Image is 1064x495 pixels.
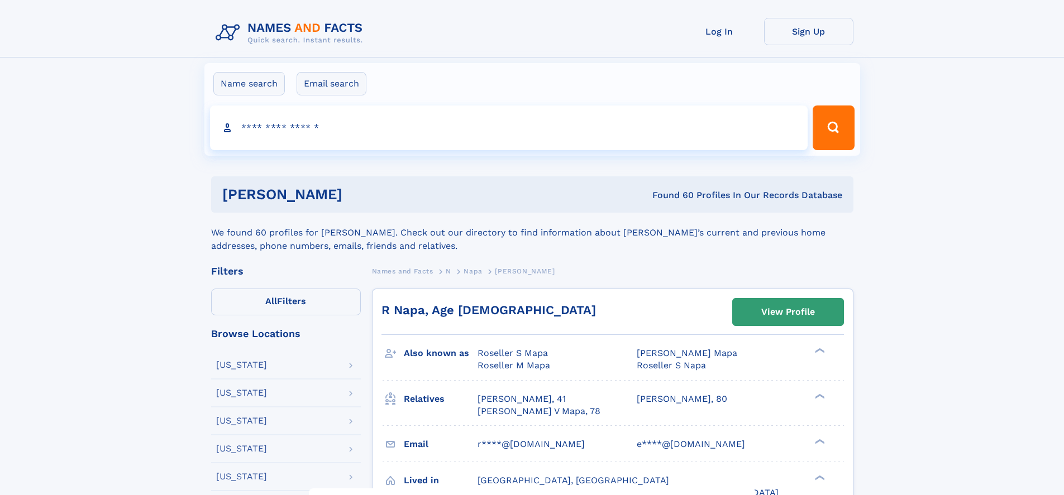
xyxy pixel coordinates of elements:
[637,360,706,371] span: Roseller S Napa
[211,213,853,253] div: We found 60 profiles for [PERSON_NAME]. Check out our directory to find information about [PERSON...
[404,390,478,409] h3: Relatives
[216,472,267,481] div: [US_STATE]
[813,105,854,150] button: Search Button
[478,348,548,358] span: Roseller S Mapa
[497,189,842,201] div: Found 60 Profiles In Our Records Database
[211,18,372,48] img: Logo Names and Facts
[733,299,843,325] a: View Profile
[372,264,433,278] a: Names and Facts
[216,361,267,369] div: [US_STATE]
[478,360,550,371] span: Roseller M Mapa
[812,474,826,481] div: ❯
[265,296,277,306] span: All
[211,329,361,339] div: Browse Locations
[222,188,498,201] h1: [PERSON_NAME]
[297,72,366,95] label: Email search
[761,299,815,325] div: View Profile
[464,264,482,278] a: Napa
[812,347,826,354] div: ❯
[404,344,478,363] h3: Also known as
[637,348,737,358] span: [PERSON_NAME] Mapa
[446,267,451,275] span: N
[478,393,566,405] a: [PERSON_NAME], 41
[812,392,826,400] div: ❯
[637,393,727,405] a: [PERSON_NAME], 80
[764,18,853,45] a: Sign Up
[478,405,600,417] a: [PERSON_NAME] V Mapa, 78
[216,444,267,453] div: [US_STATE]
[404,471,478,490] h3: Lived in
[381,303,596,317] a: R Napa, Age [DEMOGRAPHIC_DATA]
[211,266,361,276] div: Filters
[213,72,285,95] label: Name search
[812,438,826,445] div: ❯
[675,18,764,45] a: Log In
[495,267,555,275] span: [PERSON_NAME]
[478,475,669,486] span: [GEOGRAPHIC_DATA], [GEOGRAPHIC_DATA]
[464,267,482,275] span: Napa
[446,264,451,278] a: N
[404,435,478,454] h3: Email
[210,105,808,150] input: search input
[211,289,361,315] label: Filters
[216,388,267,397] div: [US_STATE]
[216,416,267,425] div: [US_STATE]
